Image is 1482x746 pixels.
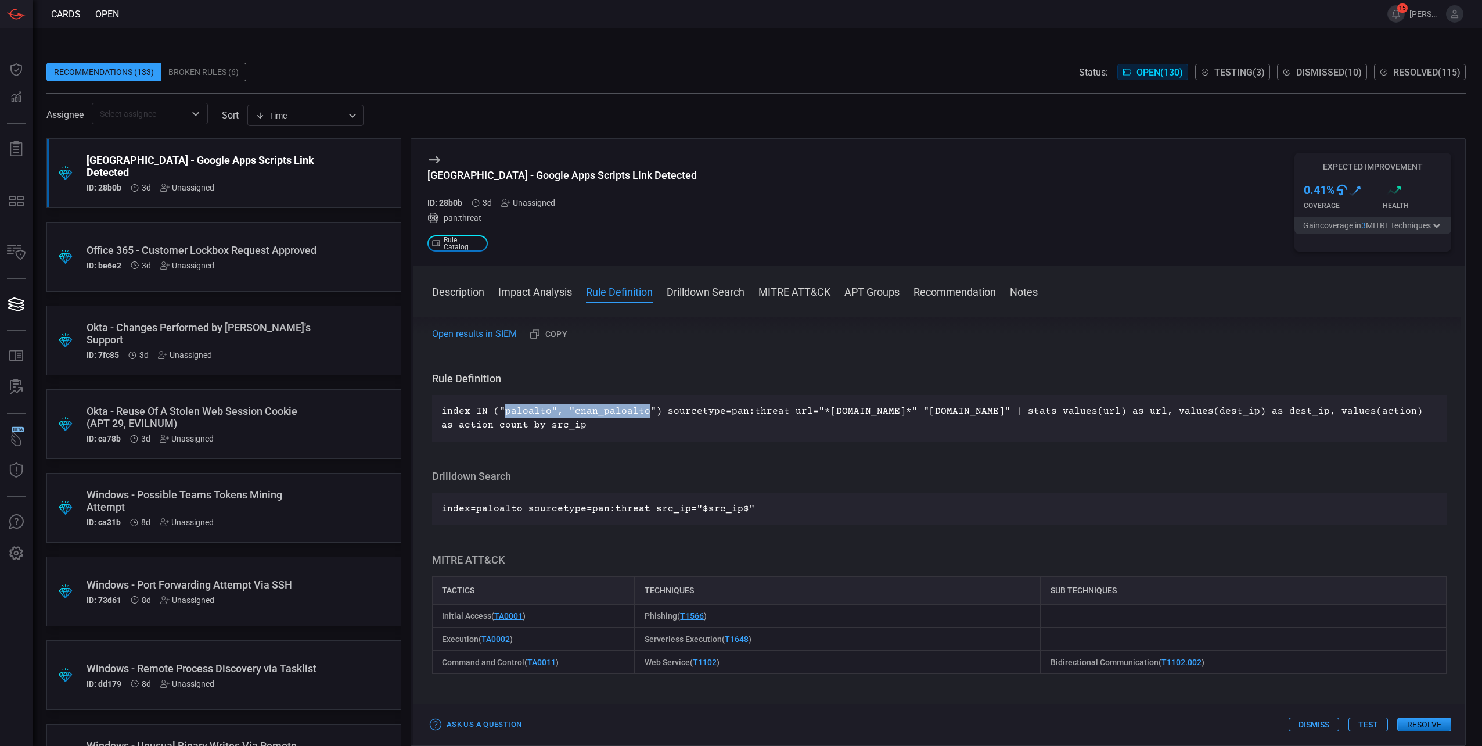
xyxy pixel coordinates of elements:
[87,596,121,605] h5: ID: 73d61
[427,169,697,181] div: Palo Alto - Google Apps Scripts Link Detected
[498,284,572,298] button: Impact Analysis
[87,183,121,192] h5: ID: 28b0b
[95,106,185,121] input: Select assignee
[87,579,317,591] div: Windows - Port Forwarding Attempt Via SSH
[87,244,317,256] div: Office 365 - Customer Lockbox Request Approved
[444,236,483,250] span: Rule Catalog
[1409,9,1441,19] span: [PERSON_NAME].nsonga
[1079,67,1108,78] span: Status:
[526,325,572,344] button: Copy
[645,658,720,667] span: Web Service ( )
[1387,5,1405,23] button: 15
[2,457,30,485] button: Threat Intelligence
[87,350,119,360] h5: ID: 7fc85
[725,634,749,644] a: T1648
[160,434,214,443] div: Unassigned
[1304,202,1373,210] div: Coverage
[432,284,484,298] button: Description
[645,611,707,621] span: Phishing ( )
[501,198,555,207] div: Unassigned
[2,239,30,267] button: Inventory
[87,662,317,675] div: Windows - Remote Process Discovery via Tasklist
[1294,162,1451,171] h5: Expected Improvement
[427,716,524,734] button: Ask Us a Question
[1289,718,1339,731] button: Dismiss
[1051,658,1204,667] span: Bidirectional Communication ( )
[432,553,1447,567] h3: MITRE ATT&CK
[160,518,214,527] div: Unassigned
[494,611,523,621] a: TA0001
[2,84,30,112] button: Detections
[1397,3,1408,13] span: 15
[2,187,30,215] button: MITRE - Detection Posture
[2,56,30,84] button: Dashboard
[1195,64,1270,80] button: Testing(3)
[527,658,556,667] a: TA0011
[586,284,653,298] button: Rule Definition
[158,350,212,360] div: Unassigned
[1383,202,1452,210] div: Health
[1010,284,1038,298] button: Notes
[2,135,30,163] button: Reports
[635,576,1041,604] div: Techniques
[693,658,717,667] a: T1102
[427,198,462,207] h5: ID: 28b0b
[432,327,517,341] a: Open results in SIEM
[442,658,559,667] span: Command and Control ( )
[680,611,704,621] a: T1566
[160,261,214,270] div: Unassigned
[1348,718,1388,731] button: Test
[432,702,1447,716] h3: APT Groups
[1374,64,1466,80] button: Resolved(115)
[161,63,246,81] div: Broken Rules (6)
[1361,221,1366,230] span: 3
[758,284,830,298] button: MITRE ATT&CK
[188,106,204,122] button: Open
[1136,67,1183,78] span: Open ( 130 )
[1214,67,1265,78] span: Testing ( 3 )
[160,596,214,605] div: Unassigned
[139,350,149,360] span: Aug 19, 2025 8:57 AM
[87,434,121,443] h5: ID: ca78b
[2,342,30,370] button: Rule Catalog
[2,540,30,568] button: Preferences
[142,679,151,688] span: Aug 14, 2025 5:08 AM
[1397,718,1451,731] button: Resolve
[667,284,744,298] button: Drilldown Search
[481,634,510,644] a: TA0002
[141,518,150,527] span: Aug 14, 2025 5:08 AM
[645,634,751,644] span: Serverless Execution ( )
[222,110,239,121] label: sort
[95,9,119,20] span: open
[913,284,996,298] button: Recommendation
[46,109,84,120] span: Assignee
[2,425,30,453] button: Wingman
[1277,64,1367,80] button: Dismissed(10)
[87,518,121,527] h5: ID: ca31b
[256,110,345,121] div: Time
[432,576,635,604] div: Tactics
[1296,67,1362,78] span: Dismissed ( 10 )
[141,434,150,443] span: Aug 19, 2025 8:57 AM
[142,596,151,605] span: Aug 14, 2025 5:08 AM
[432,469,1447,483] h3: Drilldown Search
[844,284,900,298] button: APT Groups
[483,198,492,207] span: Aug 19, 2025 8:57 AM
[1304,183,1335,197] h3: 0.41 %
[160,679,214,688] div: Unassigned
[432,372,1447,386] h3: Rule Definition
[142,183,151,192] span: Aug 19, 2025 8:57 AM
[160,183,214,192] div: Unassigned
[441,502,1437,516] p: index=paloalto sourcetype=pan:threat src_ip="$src_ip$"
[1161,658,1202,667] a: T1102.002
[87,321,317,346] div: Okta - Changes Performed by Okta's Support
[1117,64,1188,80] button: Open(130)
[1393,67,1461,78] span: Resolved ( 115 )
[87,679,121,688] h5: ID: dd179
[441,404,1437,432] p: index IN ("paloalto", "cnan_paloalto") sourcetype=pan:threat url="*[DOMAIN_NAME]*" "[DOMAIN_NAME]...
[427,212,697,224] div: pan:threat
[142,261,151,270] span: Aug 19, 2025 8:57 AM
[46,63,161,81] div: Recommendations (133)
[2,508,30,536] button: Ask Us A Question
[2,290,30,318] button: Cards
